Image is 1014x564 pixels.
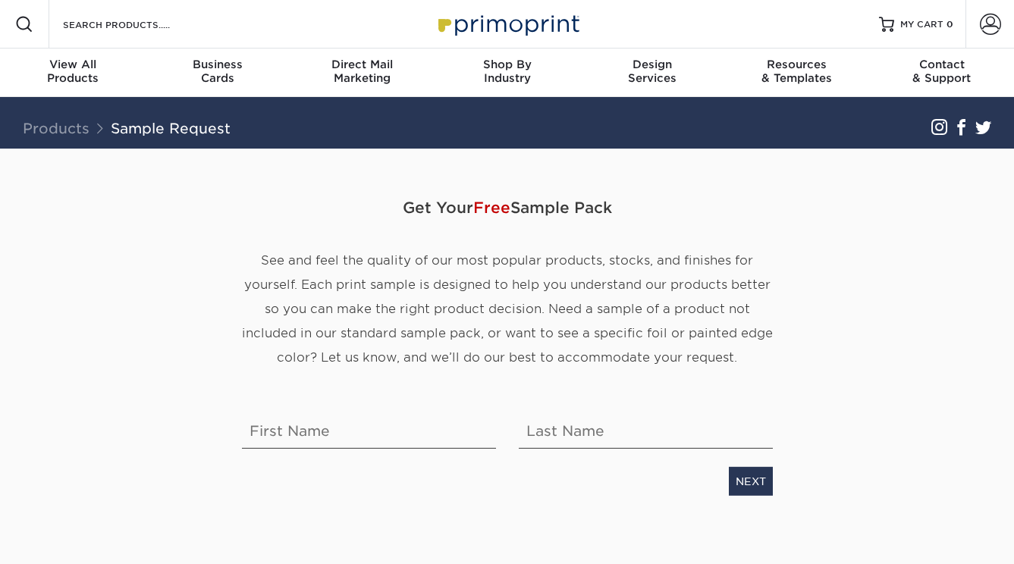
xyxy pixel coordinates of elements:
span: Free [473,199,510,217]
span: 0 [947,19,953,30]
span: Shop By [435,58,579,71]
span: Contact [869,58,1014,71]
div: Cards [145,58,290,85]
a: NEXT [729,467,773,496]
input: SEARCH PRODUCTS..... [61,15,209,33]
a: DesignServices [579,49,724,97]
span: Resources [724,58,869,71]
a: Sample Request [111,120,231,136]
span: Direct Mail [290,58,435,71]
div: Industry [435,58,579,85]
a: Shop ByIndustry [435,49,579,97]
div: & Support [869,58,1014,85]
a: Direct MailMarketing [290,49,435,97]
img: Primoprint [432,8,583,40]
a: Contact& Support [869,49,1014,97]
a: Resources& Templates [724,49,869,97]
div: Marketing [290,58,435,85]
span: See and feel the quality of our most popular products, stocks, and finishes for yourself. Each pr... [242,253,773,365]
a: BusinessCards [145,49,290,97]
span: Design [579,58,724,71]
a: Products [23,120,89,136]
span: Get Your Sample Pack [242,185,773,230]
div: & Templates [724,58,869,85]
span: MY CART [900,18,943,31]
div: Services [579,58,724,85]
span: Business [145,58,290,71]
